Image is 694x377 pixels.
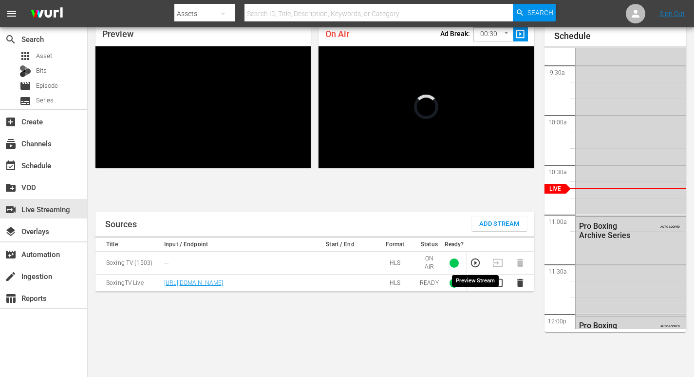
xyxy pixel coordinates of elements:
[472,217,527,231] button: Add Stream
[417,238,442,252] th: Status
[161,252,307,275] td: ---
[440,30,470,38] p: Ad Break:
[579,221,643,240] div: Pro Boxing Archive Series
[470,278,481,288] button: Preview Stream
[6,8,18,20] span: menu
[95,252,161,275] td: Boxing TV (1503)
[105,219,137,229] h1: Sources
[579,321,643,339] div: Pro Boxing Archive Series
[161,238,307,252] th: Input / Endpoint
[23,2,70,25] img: ans4CAIJ8jUAAAAAAAAAAAAAAAAAAAAAAAAgQb4GAAAAAAAAAAAAAAAAAAAAAAAAJMjXAAAAAAAAAAAAAAAAAAAAAAAAgAT5G...
[5,204,17,216] span: Live Streaming
[319,46,534,168] div: Video Player
[5,182,17,194] span: VOD
[5,293,17,304] span: Reports
[19,80,31,92] span: Episode
[554,31,687,41] h1: Schedule
[5,160,17,172] span: Schedule
[417,252,442,275] td: ON AIR
[660,220,680,228] span: AUTO-LOOPED
[325,29,349,39] span: On Air
[19,65,31,77] div: Bits
[5,226,17,238] span: Overlays
[36,66,47,76] span: Bits
[373,238,417,252] th: Format
[659,10,685,18] a: Sign Out
[36,81,58,91] span: Episode
[307,238,373,252] th: Start / End
[5,249,17,260] span: Automation
[492,278,503,288] button: Transition
[473,25,513,43] div: 00:30
[95,238,161,252] th: Title
[164,279,223,286] a: [URL][DOMAIN_NAME]
[479,218,520,230] span: Add Stream
[19,50,31,62] span: Asset
[442,238,467,252] th: Ready?
[527,4,553,21] span: Search
[5,271,17,282] span: Ingestion
[515,278,525,288] button: Delete
[95,275,161,292] td: BoxingTV Live
[5,116,17,128] span: Create
[417,275,442,292] td: READY
[515,29,526,40] span: slideshow_sharp
[513,4,556,21] button: Search
[102,29,133,39] span: Preview
[36,96,54,105] span: Series
[19,95,31,107] span: Series
[5,138,17,150] span: Channels
[660,320,680,328] span: AUTO-LOOPED
[373,275,417,292] td: HLS
[36,51,52,61] span: Asset
[5,34,17,45] span: Search
[95,46,311,168] div: Video Player
[373,252,417,275] td: HLS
